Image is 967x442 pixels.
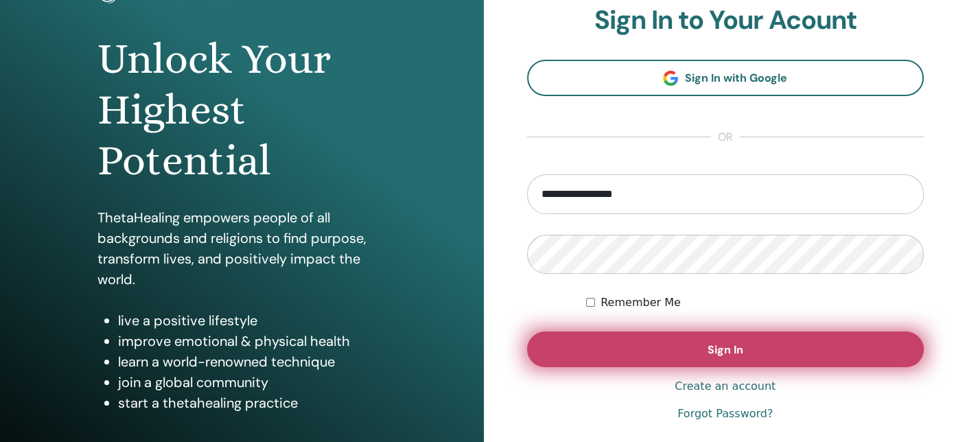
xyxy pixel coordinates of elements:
h1: Unlock Your Highest Potential [97,34,386,187]
li: improve emotional & physical health [118,331,386,351]
a: Forgot Password? [677,406,773,422]
span: Sign In [708,342,743,357]
li: join a global community [118,372,386,393]
span: Sign In with Google [685,71,787,85]
span: or [711,129,740,146]
a: Sign In with Google [527,60,924,96]
button: Sign In [527,331,924,367]
div: Keep me authenticated indefinitely or until I manually logout [586,294,924,311]
p: ThetaHealing empowers people of all backgrounds and religions to find purpose, transform lives, a... [97,207,386,290]
label: Remember Me [601,294,681,311]
li: start a thetahealing practice [118,393,386,413]
li: live a positive lifestyle [118,310,386,331]
a: Create an account [675,378,776,395]
li: learn a world-renowned technique [118,351,386,372]
h2: Sign In to Your Acount [527,5,924,36]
